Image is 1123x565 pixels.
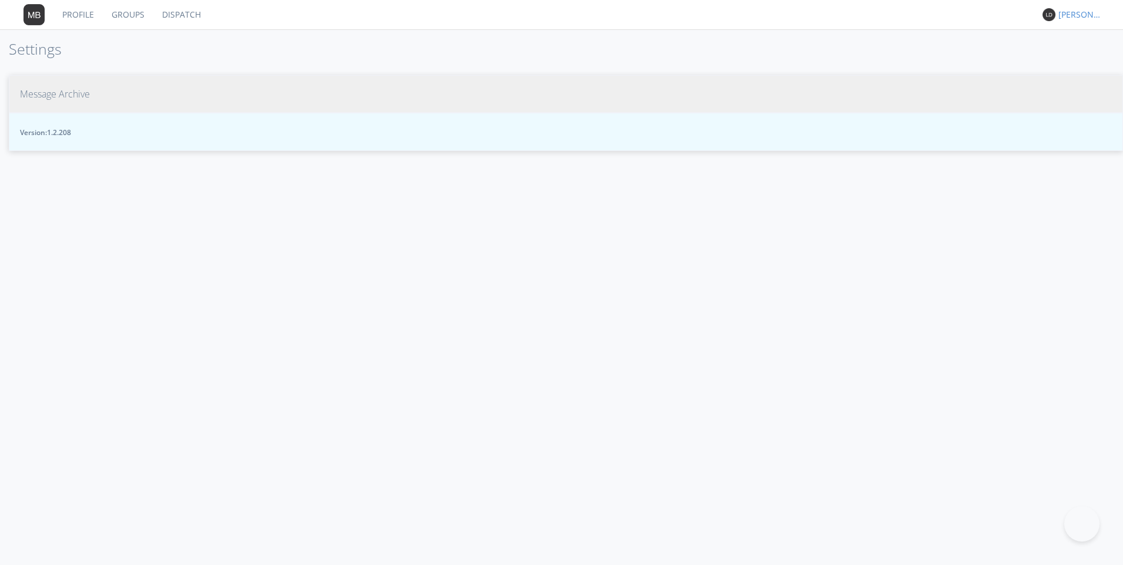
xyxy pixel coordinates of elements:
span: Message Archive [20,88,90,101]
img: 373638.png [1043,8,1055,21]
iframe: Toggle Customer Support [1064,506,1100,542]
div: [PERSON_NAME]* [1058,9,1102,21]
button: Message Archive [9,75,1123,113]
img: 373638.png [23,4,45,25]
button: Version:1.2.208 [9,113,1123,151]
span: Version: 1.2.208 [20,127,1112,137]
